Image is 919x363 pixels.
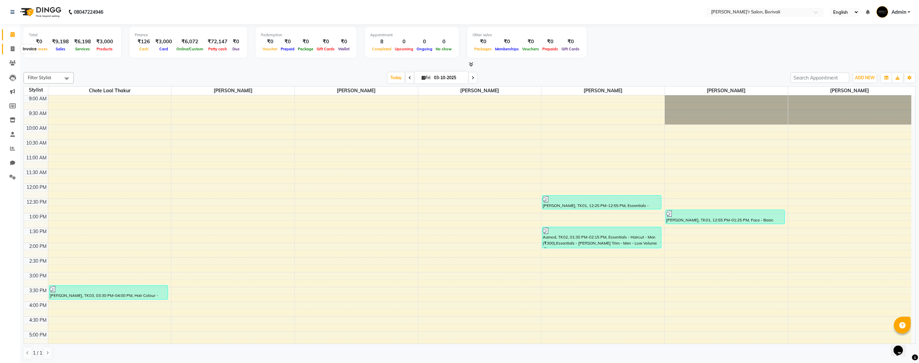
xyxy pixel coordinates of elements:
[25,199,48,206] div: 12:30 PM
[541,87,664,95] span: [PERSON_NAME]
[296,47,315,51] span: Package
[295,87,418,95] span: [PERSON_NAME]
[25,125,48,132] div: 10:00 AM
[25,140,48,147] div: 10:30 AM
[388,72,404,83] span: Today
[135,38,153,46] div: ₹126
[71,38,94,46] div: ₹6,198
[49,38,71,46] div: ₹9,198
[542,227,661,248] div: Aamod, TK02, 01:30 PM-02:15 PM, Essentials - Haircut - Men (₹300),Essentials - [PERSON_NAME] Trim...
[28,317,48,324] div: 4:30 PM
[171,87,294,95] span: [PERSON_NAME]
[473,38,493,46] div: ₹0
[28,95,48,102] div: 9:00 AM
[28,213,48,220] div: 1:00 PM
[29,38,49,46] div: ₹0
[261,47,279,51] span: Voucher
[25,184,48,191] div: 12:00 PM
[418,87,541,95] span: [PERSON_NAME]
[54,47,67,51] span: Sales
[135,32,242,38] div: Finance
[138,47,150,51] span: Cash
[434,47,453,51] span: No show
[521,38,541,46] div: ₹0
[541,47,560,51] span: Prepaids
[230,38,242,46] div: ₹0
[231,47,241,51] span: Due
[665,87,788,95] span: [PERSON_NAME]
[25,154,48,161] div: 11:00 AM
[336,38,351,46] div: ₹0
[791,72,849,83] input: Search Appointment
[315,47,336,51] span: Gift Cards
[370,47,393,51] span: Completed
[473,32,581,38] div: Other sales
[17,3,63,21] img: logo
[279,38,296,46] div: ₹0
[473,47,493,51] span: Packages
[28,110,48,117] div: 9:30 AM
[788,87,911,95] span: [PERSON_NAME]
[175,47,205,51] span: Online/Custom
[175,38,205,46] div: ₹6,072
[296,38,315,46] div: ₹0
[28,287,48,294] div: 3:30 PM
[153,38,175,46] div: ₹3,000
[420,75,432,80] span: Fri
[393,47,415,51] span: Upcoming
[370,32,453,38] div: Appointment
[560,47,581,51] span: Gift Cards
[891,9,906,16] span: Admin
[493,38,521,46] div: ₹0
[876,6,888,18] img: Admin
[95,47,114,51] span: Products
[28,331,48,339] div: 5:00 PM
[73,47,92,51] span: Services
[49,286,168,299] div: [PERSON_NAME], TK03, 03:30 PM-04:00 PM, Hair Colour - Root Touch-Up - Women (L'Oreal ([MEDICAL_DA...
[370,38,393,46] div: 8
[315,38,336,46] div: ₹0
[28,272,48,279] div: 3:00 PM
[28,302,48,309] div: 4:00 PM
[74,3,103,21] b: 08047224946
[560,38,581,46] div: ₹0
[891,336,912,356] iframe: chat widget
[29,32,116,38] div: Total
[853,73,876,83] button: ADD NEW
[261,32,351,38] div: Redemption
[21,45,38,53] div: Invoice
[28,243,48,250] div: 2:00 PM
[521,47,541,51] span: Vouchers
[28,228,48,235] div: 1:30 PM
[158,47,170,51] span: Card
[28,75,51,80] span: Filter Stylist
[261,38,279,46] div: ₹0
[434,38,453,46] div: 0
[855,75,875,80] span: ADD NEW
[205,38,230,46] div: ₹72,147
[493,47,521,51] span: Memberships
[541,38,560,46] div: ₹0
[542,196,661,209] div: [PERSON_NAME], TK01, 12:25 PM-12:55 PM, Essentials - [PERSON_NAME] Trim - Men - High Volume (₹300)
[33,350,42,357] span: 1 / 1
[279,47,296,51] span: Prepaid
[24,87,48,94] div: Stylist
[94,38,116,46] div: ₹3,000
[48,87,171,95] span: Chote Laal Thakur
[666,210,785,224] div: [PERSON_NAME], TK01, 12:55 PM-01:25 PM, Face - Basic Facial - Natural's Gold (₹1500)
[207,47,229,51] span: Petty cash
[415,38,434,46] div: 0
[415,47,434,51] span: Ongoing
[28,258,48,265] div: 2:30 PM
[336,47,351,51] span: Wallet
[25,169,48,176] div: 11:30 AM
[393,38,415,46] div: 0
[432,73,466,83] input: 2025-10-03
